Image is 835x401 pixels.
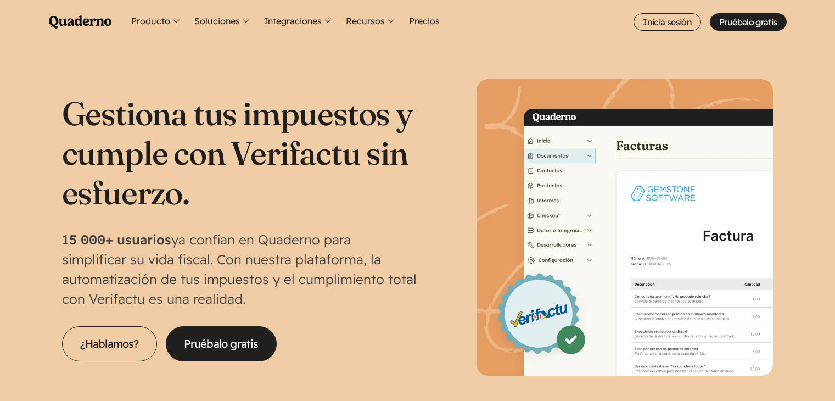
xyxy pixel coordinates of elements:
strong: 15 000+ usuarios [62,231,171,248]
a: ¿Hablamos? [62,326,157,361]
h1: Gestiona tus impuestos y cumple con Verifactu sin esfuerzo. [62,93,418,212]
img: Interfaz de Quaderno mostrando la página Factura con el distintivo Verifactu [477,79,773,376]
a: Inicia sesión [634,13,701,31]
a: Pruébalo gratis [710,13,786,31]
p: ya confían en Quaderno para simplificar su vida fiscal. Con nuestra plataforma, la automatización... [62,230,418,309]
a: Pruébalo gratis [166,326,277,361]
